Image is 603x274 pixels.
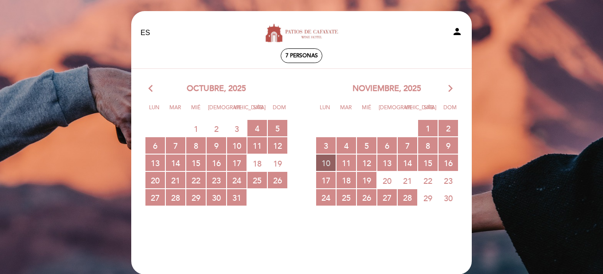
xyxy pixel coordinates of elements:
span: Vie [399,103,417,119]
span: 4 [337,137,356,154]
span: [DEMOGRAPHIC_DATA] [379,103,396,119]
i: arrow_back_ios [149,83,157,95]
span: 16 [207,155,226,171]
span: 12 [268,137,287,154]
span: 11 [337,155,356,171]
span: 13 [145,155,165,171]
span: Lun [145,103,163,119]
span: 24 [227,172,247,188]
span: 20 [145,172,165,188]
span: 27 [145,189,165,206]
span: 25 [247,172,267,188]
span: 6 [145,137,165,154]
span: 8 [186,137,206,154]
span: 14 [398,155,417,171]
span: 11 [247,137,267,154]
span: 15 [418,155,438,171]
span: 26 [357,189,376,206]
span: 22 [186,172,206,188]
span: 23 [439,172,458,189]
span: Sáb [420,103,438,119]
span: 29 [186,189,206,206]
span: 16 [439,155,458,171]
span: 18 [247,155,267,171]
span: 21 [166,172,185,188]
span: 2 [207,120,226,137]
span: 5 [357,137,376,154]
span: Mar [337,103,355,119]
span: 3 [316,137,336,154]
span: 5 [268,120,287,136]
span: 9 [439,137,458,154]
span: 30 [439,190,458,206]
span: 2 [439,120,458,136]
span: Mié [358,103,376,119]
span: 12 [357,155,376,171]
span: Sáb [250,103,267,119]
span: 13 [377,155,397,171]
span: 14 [166,155,185,171]
span: 10 [316,155,336,171]
span: 7 [166,137,185,154]
span: Lun [316,103,334,119]
span: octubre, 2025 [187,83,246,95]
span: 23 [207,172,226,188]
span: 17 [316,172,336,188]
span: Mié [187,103,205,119]
span: 24 [316,189,336,206]
span: 30 [207,189,226,206]
span: 26 [268,172,287,188]
span: 19 [268,155,287,171]
span: 17 [227,155,247,171]
span: 9 [207,137,226,154]
span: 1 [418,120,438,136]
span: 22 [418,172,438,189]
span: 28 [398,189,417,206]
span: 7 [398,137,417,154]
span: Dom [270,103,288,119]
span: 8 [418,137,438,154]
span: 25 [337,189,356,206]
span: [DEMOGRAPHIC_DATA] [208,103,226,119]
span: 28 [166,189,185,206]
span: 21 [398,172,417,189]
span: 3 [227,120,247,137]
span: 4 [247,120,267,136]
span: 7 personas [286,52,318,59]
span: noviembre, 2025 [352,83,421,95]
i: arrow_forward_ios [446,83,454,95]
span: 20 [377,172,397,189]
span: 27 [377,189,397,206]
a: Restaurante [GEOGRAPHIC_DATA][PERSON_NAME] - Patios de Cafayate [246,21,357,45]
span: Mar [166,103,184,119]
span: Vie [229,103,247,119]
span: 31 [227,189,247,206]
span: 6 [377,137,397,154]
span: 1 [186,120,206,137]
span: Dom [441,103,459,119]
span: 29 [418,190,438,206]
span: 18 [337,172,356,188]
span: 10 [227,137,247,154]
span: 19 [357,172,376,188]
span: 15 [186,155,206,171]
i: person [452,26,462,37]
button: person [452,26,462,40]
